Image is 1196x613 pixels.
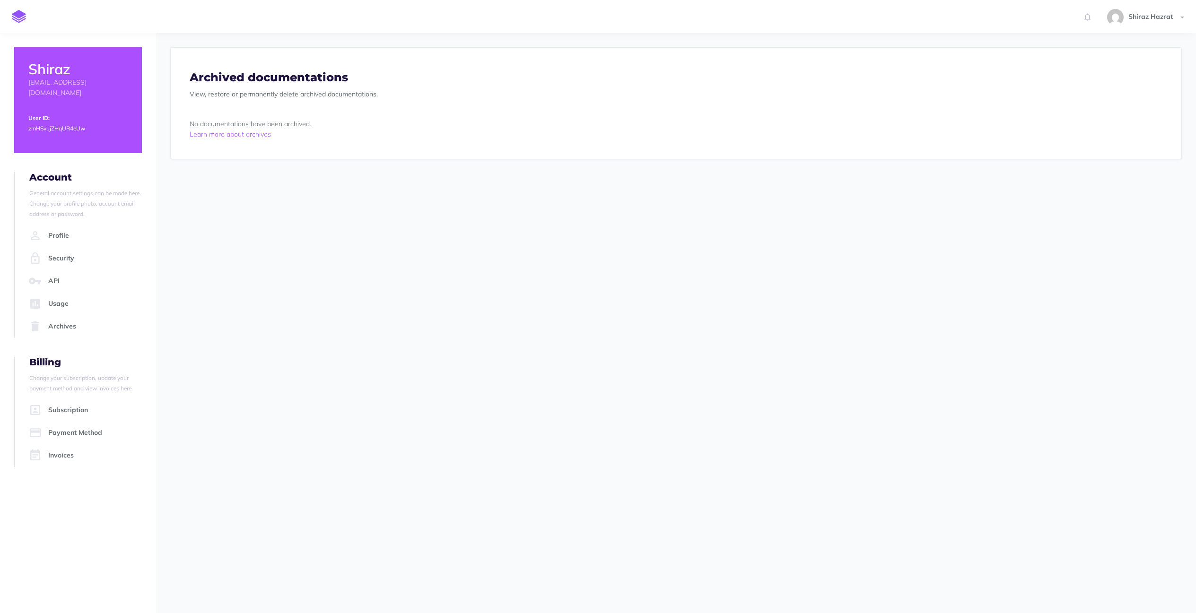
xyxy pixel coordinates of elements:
h3: Archived documentations [190,71,1162,84]
h4: Billing [29,357,142,367]
small: User ID: [28,114,50,121]
span: Shiraz Hazrat [1124,12,1178,21]
a: API [26,270,142,293]
small: General account settings can be made here. Change your profile photo, account email address or pa... [29,190,141,218]
a: Payment Method [26,422,142,444]
a: Subscription [26,399,142,422]
a: Profile [26,224,142,247]
a: Usage [26,293,142,315]
a: Invoices [26,444,142,467]
img: logo-mark.svg [12,10,26,23]
img: f24abfa90493f84c710da7b1c7ca5087.jpg [1107,9,1124,26]
h2: Shiraz [28,61,128,77]
p: [EMAIL_ADDRESS][DOMAIN_NAME] [28,77,128,98]
p: View, restore or permanently delete archived documentations. [190,89,1162,99]
a: Security [26,247,142,270]
small: Change your subscription, update your payment method and view invoices here. [29,374,133,392]
a: Learn more about archives [190,129,1162,139]
h4: Account [29,172,142,182]
small: zmHSvujZHqUR4eUw [28,125,85,132]
a: Archives [26,315,142,338]
div: No documentations have been archived. [171,100,1181,159]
